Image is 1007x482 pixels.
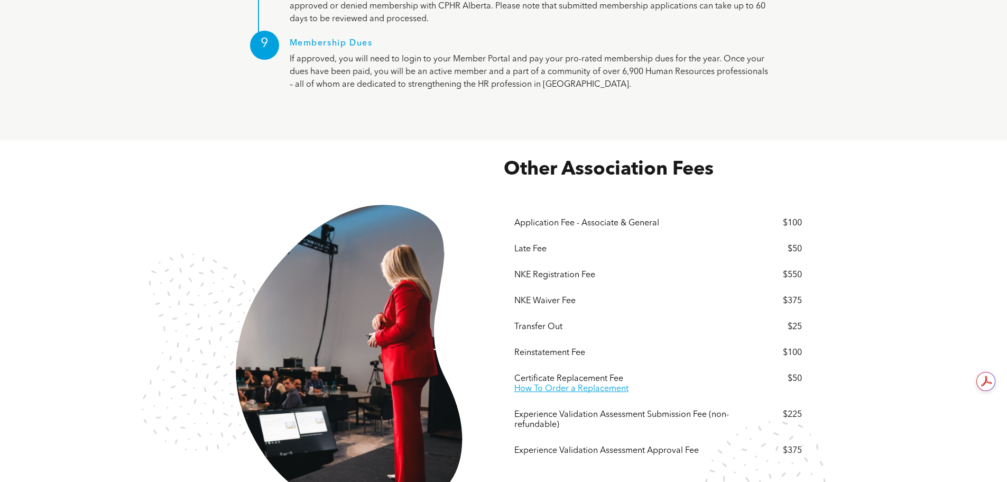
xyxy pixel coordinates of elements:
a: How To Order a Replacement [514,385,629,393]
div: 9 [250,31,279,60]
span: Other Association Fees [504,160,714,179]
div: Certificate Replacement Fee [514,374,742,384]
div: Late Fee [514,244,742,254]
div: $550 [744,270,802,280]
div: Transfer Out [514,322,742,332]
div: $100 [744,348,802,358]
div: Application Fee - Associate & General [514,219,742,229]
div: $50 [744,244,802,254]
div: $100 [744,219,802,229]
div: NKE Registration Fee [514,270,742,280]
div: $50 [744,374,802,384]
div: $225 [744,410,802,420]
h1: Membership Dues [290,39,768,53]
div: $375 [744,296,802,306]
p: If approved, you will need to login to your Member Portal and pay your pro-rated membership dues ... [290,53,768,91]
div: $375 [744,446,802,456]
div: $25 [744,322,802,332]
div: Reinstatement Fee [514,348,742,358]
div: Experience Validation Assessment Submission Fee (non-refundable) [514,410,742,430]
div: NKE Waiver Fee [514,296,742,306]
div: Experience Validation Assessment Approval Fee [514,446,742,456]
